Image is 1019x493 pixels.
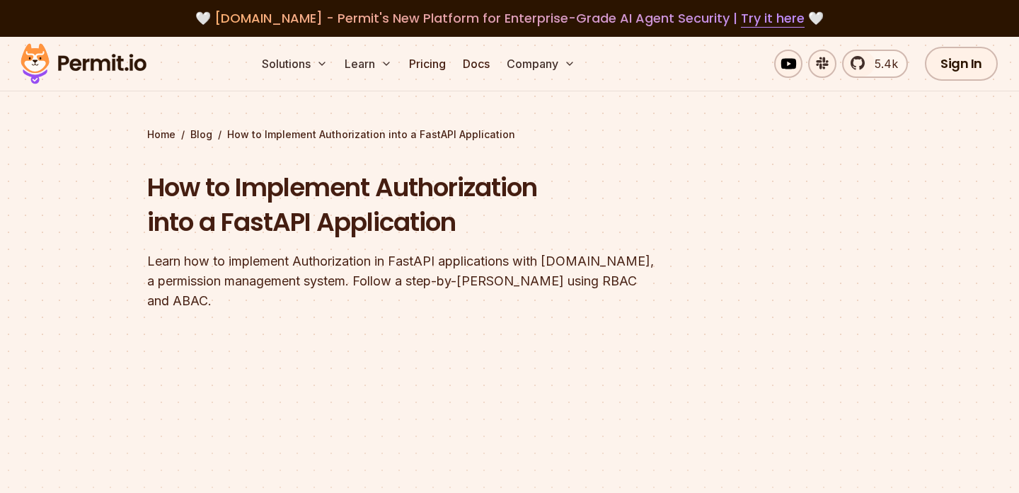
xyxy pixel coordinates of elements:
[256,50,333,78] button: Solutions
[214,9,805,27] span: [DOMAIN_NAME] - Permit's New Platform for Enterprise-Grade AI Agent Security |
[501,50,581,78] button: Company
[925,47,998,81] a: Sign In
[147,127,872,142] div: / /
[190,127,212,142] a: Blog
[339,50,398,78] button: Learn
[403,50,451,78] a: Pricing
[842,50,908,78] a: 5.4k
[741,9,805,28] a: Try it here
[866,55,898,72] span: 5.4k
[457,50,495,78] a: Docs
[147,251,691,311] div: Learn how to implement Authorization in FastAPI applications with [DOMAIN_NAME], a permission man...
[147,127,175,142] a: Home
[147,170,691,240] h1: How to Implement Authorization into a FastAPI Application
[14,40,153,88] img: Permit logo
[34,8,985,28] div: 🤍 🤍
